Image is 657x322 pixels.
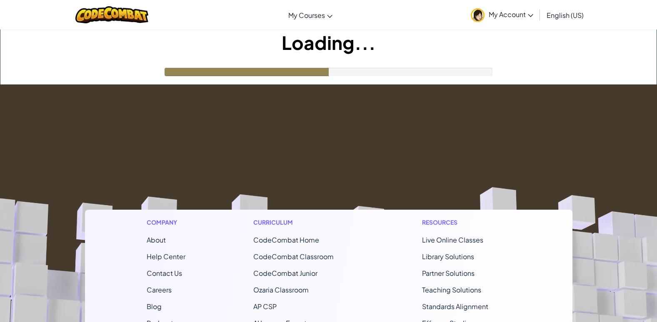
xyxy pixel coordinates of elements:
a: My Account [467,2,537,28]
h1: Company [147,218,185,227]
a: Teaching Solutions [422,285,481,294]
h1: Loading... [0,30,657,55]
a: About [147,235,166,244]
a: Ozaria Classroom [253,285,309,294]
span: Contact Us [147,269,182,277]
img: CodeCombat logo [75,6,148,23]
a: Partner Solutions [422,269,475,277]
span: My Account [489,10,533,19]
a: CodeCombat Classroom [253,252,334,261]
h1: Curriculum [253,218,354,227]
img: avatar [471,8,485,22]
span: CodeCombat Home [253,235,319,244]
a: Help Center [147,252,185,261]
a: English (US) [542,4,588,26]
span: My Courses [288,11,325,20]
a: Blog [147,302,162,311]
a: Careers [147,285,172,294]
a: Library Solutions [422,252,474,261]
a: My Courses [284,4,337,26]
a: CodeCombat Junior [253,269,317,277]
a: Standards Alignment [422,302,488,311]
h1: Resources [422,218,511,227]
a: AP CSP [253,302,277,311]
span: English (US) [547,11,584,20]
a: Live Online Classes [422,235,483,244]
